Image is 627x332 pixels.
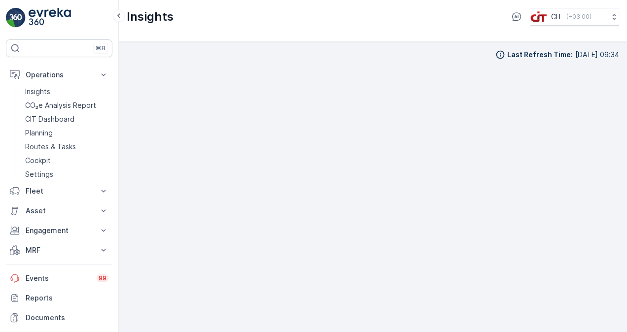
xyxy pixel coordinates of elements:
[25,87,50,97] p: Insights
[96,44,105,52] p: ⌘B
[6,268,112,288] a: Events99
[26,245,93,255] p: MRF
[21,140,112,154] a: Routes & Tasks
[6,8,26,28] img: logo
[25,142,76,152] p: Routes & Tasks
[21,112,112,126] a: CIT Dashboard
[26,206,93,216] p: Asset
[29,8,71,28] img: logo_light-DOdMpM7g.png
[25,156,51,166] p: Cockpit
[21,99,112,112] a: CO₂e Analysis Report
[6,308,112,328] a: Documents
[6,65,112,85] button: Operations
[21,167,112,181] a: Settings
[25,169,53,179] p: Settings
[575,50,619,60] p: [DATE] 09:34
[551,12,562,22] p: CIT
[25,100,96,110] p: CO₂e Analysis Report
[6,240,112,260] button: MRF
[21,154,112,167] a: Cockpit
[6,201,112,221] button: Asset
[6,221,112,240] button: Engagement
[530,8,619,26] button: CIT(+03:00)
[26,186,93,196] p: Fleet
[6,181,112,201] button: Fleet
[26,293,108,303] p: Reports
[127,9,174,25] p: Insights
[26,70,93,80] p: Operations
[566,13,592,21] p: ( +03:00 )
[25,114,74,124] p: CIT Dashboard
[507,50,573,60] p: Last Refresh Time :
[26,226,93,235] p: Engagement
[26,313,108,323] p: Documents
[21,85,112,99] a: Insights
[25,128,53,138] p: Planning
[6,288,112,308] a: Reports
[530,11,547,22] img: cit-logo_pOk6rL0.png
[26,273,91,283] p: Events
[99,274,106,282] p: 99
[21,126,112,140] a: Planning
